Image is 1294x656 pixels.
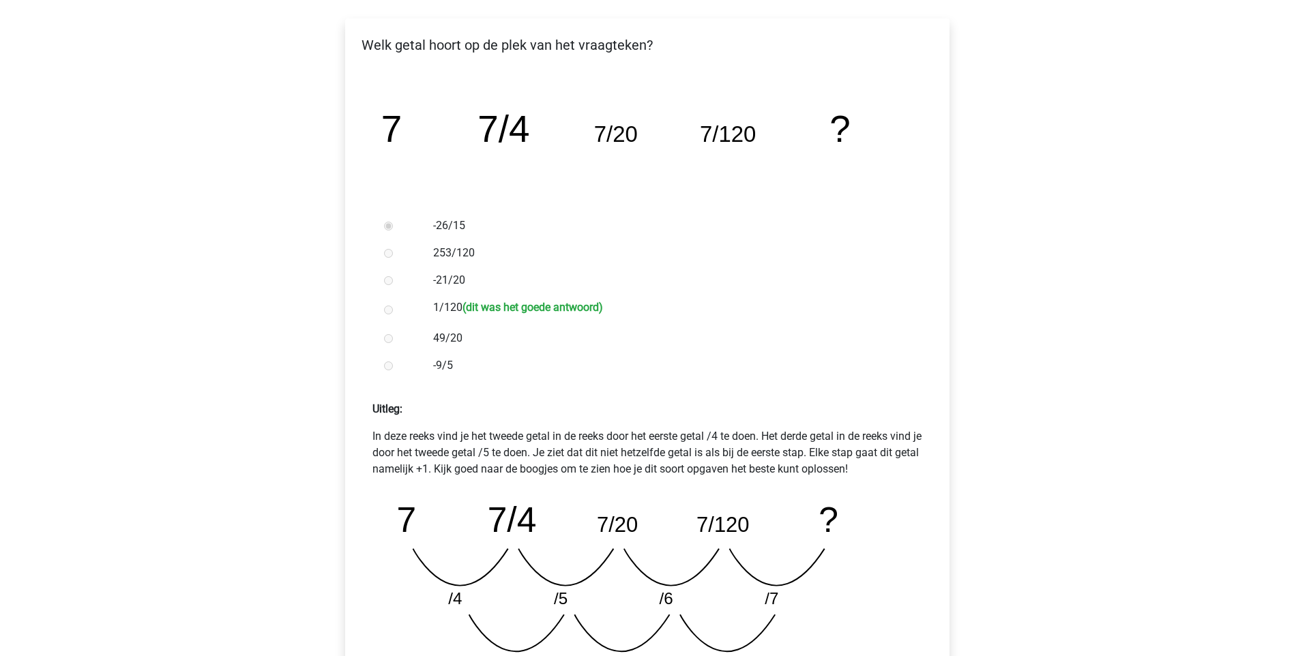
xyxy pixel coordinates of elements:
label: -26/15 [433,218,905,234]
label: 49/20 [433,330,905,346]
tspan: /6 [659,589,673,608]
tspan: /5 [554,589,568,608]
label: 1/120 [433,299,905,319]
tspan: 7/20 [593,121,637,147]
tspan: 7/120 [700,121,756,147]
tspan: 7 [396,500,416,539]
h6: (dit was het goede antwoord) [462,301,603,314]
p: In deze reeks vind je het tweede getal in de reeks door het eerste getal /4 te doen. Het derde ge... [372,428,922,477]
tspan: 7 [381,108,401,150]
tspan: 7/120 [696,513,749,537]
label: 253/120 [433,245,905,261]
label: -21/20 [433,272,905,288]
tspan: 7/4 [477,108,529,150]
tspan: ? [819,500,838,539]
strong: Uitleg: [372,402,402,415]
tspan: 7/4 [487,500,536,539]
tspan: ? [829,108,850,150]
p: Welk getal hoort op de plek van het vraagteken? [356,35,939,55]
tspan: /4 [448,589,462,608]
label: -9/5 [433,357,905,374]
tspan: /7 [765,589,778,608]
tspan: 7/20 [597,513,638,537]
